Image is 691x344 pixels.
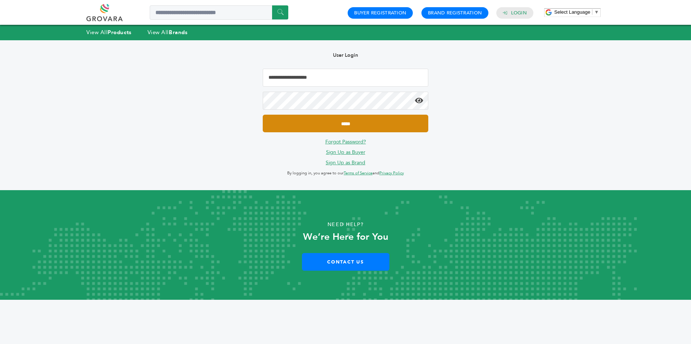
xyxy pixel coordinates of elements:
a: Contact Us [302,253,389,271]
p: By logging in, you agree to our and [263,169,428,178]
a: Brand Registration [428,10,482,16]
b: User Login [333,52,358,59]
input: Password [263,92,428,110]
a: Privacy Policy [379,170,404,176]
p: Need Help? [35,219,656,230]
a: Forgot Password? [325,138,366,145]
input: Search a product or brand... [150,5,288,20]
span: Select Language [554,9,590,15]
a: View AllProducts [86,29,132,36]
input: Email Address [263,69,428,87]
strong: We’re Here for You [303,230,388,243]
a: Login [511,10,527,16]
a: Terms of Service [344,170,372,176]
a: View AllBrands [148,29,188,36]
strong: Products [108,29,131,36]
a: Buyer Registration [354,10,406,16]
span: ▼ [594,9,599,15]
a: Select Language​ [554,9,599,15]
a: Sign Up as Brand [326,159,365,166]
a: Sign Up as Buyer [326,149,365,156]
strong: Brands [169,29,188,36]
